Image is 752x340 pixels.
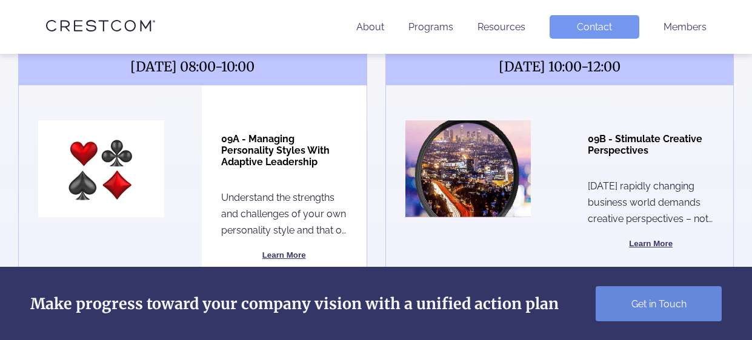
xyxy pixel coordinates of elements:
h2: Make progress toward your company vision with a unified action plan [30,291,559,315]
h4: 09A - Managing Personality Styles With Adaptive Leadership [221,133,347,168]
button: Learn More [221,248,347,263]
p: [DATE] rapidly changing business world demands creative perspectives – not predictability and rep... [588,178,714,227]
button: Learn More [588,237,714,251]
span: [DATE] 08:00-10:00 [19,50,367,85]
a: Resources [477,21,525,33]
p: Understand the strengths and challenges of your own personality style and that of others. Learn h... [221,190,347,238]
a: Programs [408,21,453,33]
img: location Image [38,120,164,217]
span: [DATE] 10:00-12:00 [386,50,734,85]
img: location Image [405,120,531,217]
a: Get in Touch [596,286,722,321]
a: Members [664,21,707,33]
h4: 09B - Stimulate Creative Perspectives [588,133,714,156]
a: About [356,21,384,33]
a: Contact [550,15,639,39]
